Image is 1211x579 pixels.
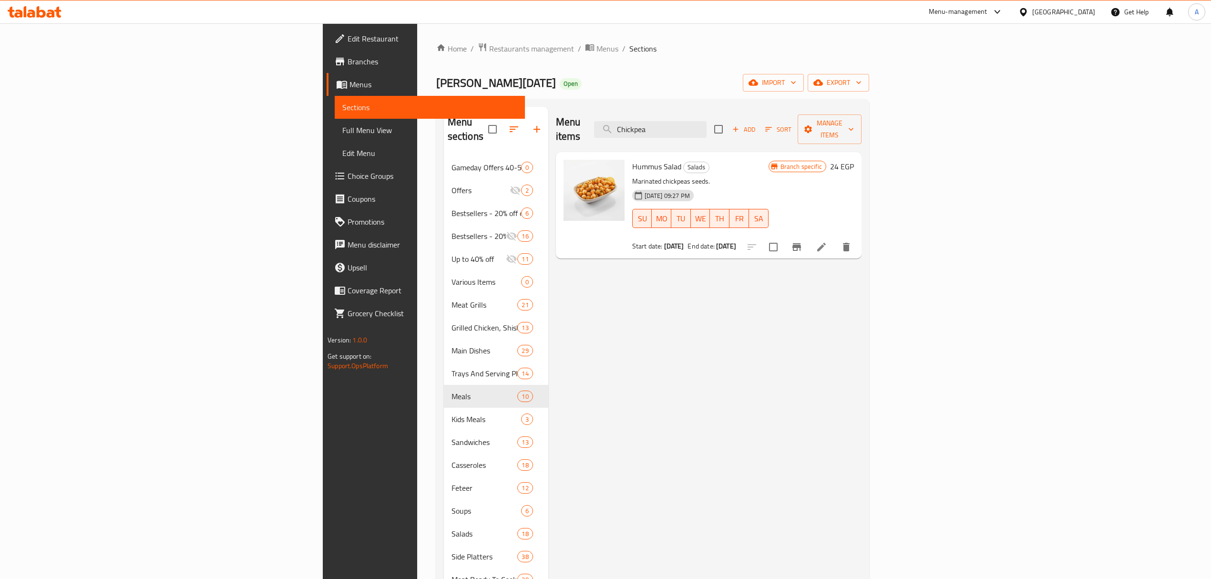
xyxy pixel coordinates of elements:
[695,212,707,226] span: WE
[1195,7,1199,17] span: A
[518,438,532,447] span: 13
[452,436,518,448] span: Sandwiches
[517,345,533,356] div: items
[452,551,518,562] span: Side Platters
[452,253,506,265] span: Up to 40% off
[518,255,532,264] span: 11
[452,185,510,196] div: Offers
[652,209,671,228] button: MO
[522,186,533,195] span: 2
[444,270,548,293] div: Various Items0
[452,207,521,219] span: Bestsellers - 20% off on selected items
[348,239,517,250] span: Menu disclaimer
[327,233,525,256] a: Menu disclaimer
[710,209,729,228] button: TH
[835,236,858,258] button: delete
[506,253,517,265] svg: Inactive section
[632,159,681,174] span: Hummus Salad
[816,241,827,253] a: Edit menu item
[452,459,518,471] div: Casseroles
[743,74,804,92] button: import
[517,253,533,265] div: items
[522,163,533,172] span: 0
[517,528,533,539] div: items
[506,230,517,242] svg: Inactive section
[517,551,533,562] div: items
[518,232,532,241] span: 16
[594,121,707,138] input: search
[327,256,525,279] a: Upsell
[327,210,525,233] a: Promotions
[830,160,854,173] h6: 24 EGP
[348,308,517,319] span: Grocery Checklist
[632,240,663,252] span: Start date:
[560,80,582,88] span: Open
[436,42,869,55] nav: breadcrumb
[517,482,533,494] div: items
[684,162,709,173] span: Salads
[522,278,533,287] span: 0
[327,165,525,187] a: Choice Groups
[518,484,532,493] span: 12
[815,77,862,89] span: export
[452,230,506,242] span: Bestsellers - 20% off on selected items
[517,322,533,333] div: items
[629,43,657,54] span: Sections
[327,27,525,50] a: Edit Restaurant
[348,33,517,44] span: Edit Restaurant
[759,122,798,137] span: Sort items
[556,115,583,144] h2: Menu items
[436,72,556,93] span: [PERSON_NAME][DATE]
[729,122,759,137] button: Add
[489,43,574,54] span: Restaurants management
[522,415,533,424] span: 3
[348,56,517,67] span: Branches
[521,207,533,219] div: items
[688,240,714,252] span: End date:
[517,459,533,471] div: items
[342,124,517,136] span: Full Menu View
[348,170,517,182] span: Choice Groups
[578,43,581,54] li: /
[327,279,525,302] a: Coverage Report
[805,117,854,141] span: Manage items
[452,345,518,356] span: Main Dishes
[517,368,533,379] div: items
[452,322,518,333] span: Grilled Chicken, Shish and Fillet
[765,124,791,135] span: Sort
[798,114,862,144] button: Manage items
[444,522,548,545] div: Salads18
[348,216,517,227] span: Promotions
[716,240,736,252] b: [DATE]
[521,162,533,173] div: items
[335,142,525,165] a: Edit Menu
[525,118,548,141] button: Add section
[444,431,548,454] div: Sandwiches13
[729,209,749,228] button: FR
[632,176,769,187] p: Marinated chickpeas seeds.
[518,369,532,378] span: 14
[348,285,517,296] span: Coverage Report
[452,528,518,539] span: Salads
[452,299,518,310] span: Meat Grills
[636,212,648,226] span: SU
[714,212,726,226] span: TH
[452,368,518,379] span: Trays And Serving Platters
[518,392,532,401] span: 10
[444,248,548,270] div: Up to 40% off11
[517,391,533,402] div: items
[327,302,525,325] a: Grocery Checklist
[517,299,533,310] div: items
[517,230,533,242] div: items
[522,507,533,516] span: 6
[632,209,652,228] button: SU
[564,160,625,221] img: Hummus Salad
[585,42,618,55] a: Menus
[753,212,765,226] span: SA
[522,209,533,218] span: 6
[444,454,548,476] div: Casseroles18
[478,42,574,55] a: Restaurants management
[328,360,388,372] a: Support.OpsPlatform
